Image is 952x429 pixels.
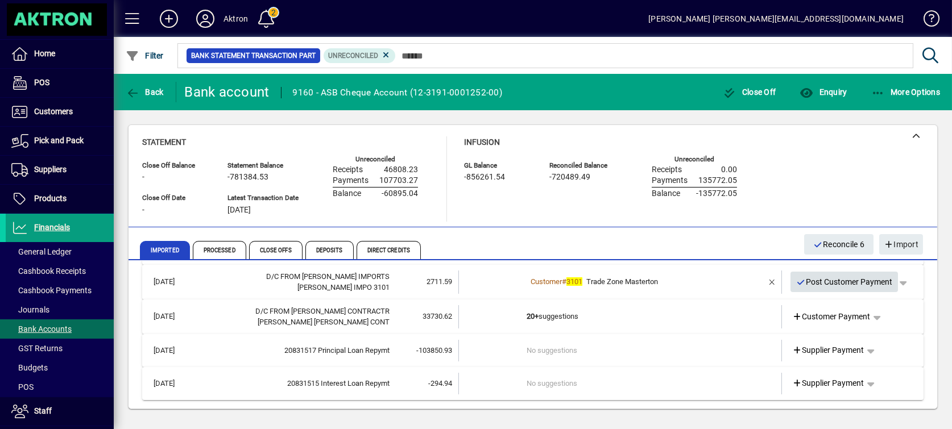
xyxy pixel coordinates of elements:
[562,277,566,286] span: #
[6,40,114,68] a: Home
[193,241,246,259] span: Processed
[549,162,618,169] span: Reconciled Balance
[6,281,114,300] a: Cashbook Payments
[293,84,503,102] div: 9160 - ASB Cheque Account (12-3191-0001252-00)
[813,235,864,254] span: Reconcile 6
[148,340,201,361] td: [DATE]
[11,324,72,334] span: Bank Accounts
[249,241,303,259] span: Close Offs
[379,176,418,185] span: 107703.27
[140,241,190,259] span: Imported
[227,173,268,182] span: -781384.53
[324,48,396,63] mat-chip: Reconciliation Status: Unreconciled
[586,277,658,286] span: Trade Zone Masterton
[788,306,875,327] a: Customer Payment
[871,88,941,97] span: More Options
[6,319,114,339] a: Bank Accounts
[792,377,864,389] span: Supplier Payment
[142,206,144,215] span: -
[123,82,167,102] button: Back
[915,2,938,39] a: Knowledge Base
[11,382,34,391] span: POS
[201,378,390,389] div: 20831515 Interest Loan Repymt
[6,98,114,126] a: Customers
[696,189,737,198] span: -135772.05
[34,136,84,145] span: Pick and Pack
[6,156,114,184] a: Suppliers
[34,78,49,87] span: POS
[114,82,176,102] app-page-header-button: Back
[788,373,869,394] a: Supplier Payment
[384,165,418,174] span: 46808.23
[11,266,86,276] span: Cashbook Receipts
[790,272,899,292] button: Post Customer Payment
[333,189,361,198] span: Balance
[652,176,688,185] span: Payments
[148,373,201,394] td: [DATE]
[34,165,67,174] span: Suppliers
[720,82,779,102] button: Close Off
[527,276,586,288] a: Customer#3101
[6,339,114,358] a: GST Returns
[723,88,776,97] span: Close Off
[34,49,55,58] span: Home
[6,242,114,261] a: General Ledger
[721,165,737,174] span: 0.00
[6,185,114,213] a: Products
[142,334,924,367] mat-expansion-panel-header: [DATE]20831517 Principal Loan Repymt-103850.93No suggestionsSupplier Payment
[527,312,539,320] b: 20+
[6,358,114,377] a: Budgets
[427,277,453,286] span: 2711.59
[201,316,390,328] div: GOODMAN CONT GOODMAN CONT
[652,165,682,174] span: Receipts
[148,305,201,328] td: [DATE]
[223,10,248,28] div: Aktron
[763,273,781,291] button: Remove
[527,373,715,394] td: No suggestions
[796,273,893,291] span: Post Customer Payment
[126,51,164,60] span: Filter
[6,300,114,319] a: Journals
[6,69,114,97] a: POS
[142,367,924,400] mat-expansion-panel-header: [DATE]20831515 Interest Loan Repymt-294.94No suggestionsSupplier Payment
[6,127,114,155] a: Pick and Pack
[357,241,421,259] span: Direct Credits
[142,194,210,202] span: Close Off Date
[201,345,390,356] div: 20831517 Principal Loan Repymt
[788,340,869,361] a: Supplier Payment
[34,406,52,415] span: Staff
[6,261,114,281] a: Cashbook Receipts
[151,9,187,29] button: Add
[804,234,874,255] button: Reconcile 6
[566,277,582,286] em: 3101
[227,194,299,202] span: Latest Transaction Date
[549,173,590,182] span: -720489.49
[674,156,714,163] label: Unreconciled
[423,312,453,320] span: 33730.62
[201,271,390,282] div: D/C FROM TULLOCH IMPORTS
[355,156,395,163] label: Unreconciled
[227,206,251,215] span: [DATE]
[11,305,49,314] span: Journals
[123,45,167,66] button: Filter
[11,344,63,353] span: GST Returns
[652,189,680,198] span: Balance
[429,379,453,388] span: -294.94
[11,286,92,295] span: Cashbook Payments
[527,305,715,328] td: suggestions
[142,173,144,182] span: -
[11,247,72,256] span: General Ledger
[185,83,270,101] div: Bank account
[34,194,67,203] span: Products
[884,235,918,254] span: Import
[797,82,850,102] button: Enquiry
[34,107,73,116] span: Customers
[191,50,316,61] span: Bank Statement Transaction Part
[333,176,369,185] span: Payments
[6,377,114,397] a: POS
[34,223,70,232] span: Financials
[879,234,923,255] button: Import
[800,88,847,97] span: Enquiry
[148,270,201,294] td: [DATE]
[142,265,924,299] mat-expansion-panel-header: [DATE]D/C FROM [PERSON_NAME] IMPORTS[PERSON_NAME] IMPO 31012711.59Customer#3101Trade Zone Mastert...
